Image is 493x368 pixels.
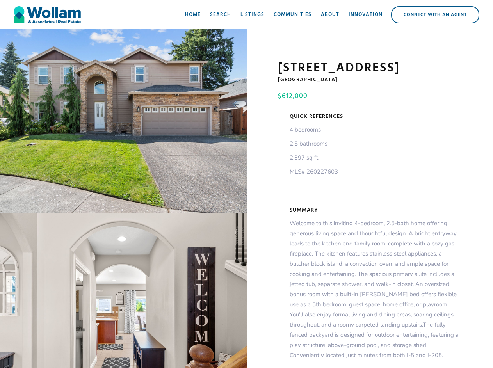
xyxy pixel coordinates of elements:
[278,92,460,101] h4: $612,000
[290,153,338,163] p: 2,397 sq ft
[290,167,338,177] p: MLS# 260227603
[236,3,269,27] a: Listings
[349,11,383,19] div: Innovation
[240,11,264,19] div: Listings
[14,3,81,27] a: home
[278,60,462,76] h1: [STREET_ADDRESS]
[205,3,236,27] a: Search
[278,76,462,84] h5: [GEOGRAPHIC_DATA]
[290,124,338,135] p: 4 bedrooms
[274,11,311,19] div: Communities
[210,11,231,19] div: Search
[290,181,338,191] p: ‍
[344,3,387,27] a: Innovation
[269,3,316,27] a: Communities
[290,139,338,149] p: 2.5 bathrooms
[316,3,344,27] a: About
[391,6,479,23] a: Connect with an Agent
[392,7,479,23] div: Connect with an Agent
[290,113,343,121] h5: Quick References
[185,11,201,19] div: Home
[290,218,462,360] p: Welcome to this inviting 4-bedroom, 2.5-bath home offering generous living space and thoughtful d...
[180,3,205,27] a: Home
[321,11,339,19] div: About
[290,206,318,214] h5: Summary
